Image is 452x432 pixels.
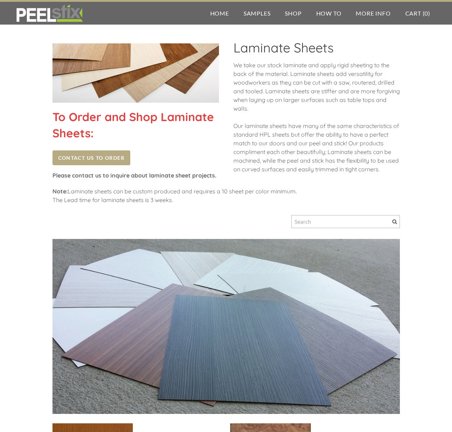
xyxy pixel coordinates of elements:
[398,2,438,25] a: Cart (0)
[14,4,84,22] img: REFACE SUPPLIES
[52,43,219,103] img: Picture
[233,40,400,61] h2: Laminate Sheets
[52,239,400,414] img: Picture
[68,188,297,195] span: Laminate sheets can be custom produced and requires a 10 sheet per color minimum.
[424,10,428,17] span: 0
[309,2,349,25] a: How To
[291,215,400,228] input: Search
[348,2,398,25] a: More Info
[233,61,400,181] div: We take our stock laminate and apply rigid sheeting to the back of the material. Laminate sheets ...
[52,172,216,179] strong: Please contact us to inquire about laminate sheet projects.
[52,196,173,204] span: ​The Lead time for laminate sheets is 3 weeks.
[52,188,68,195] strong: Note:
[278,2,309,25] a: Shop
[392,219,397,224] span: Search
[52,110,214,140] font: To Order and Shop Laminate Sheets:
[236,2,278,25] a: Samples
[52,187,400,211] div: ​
[52,150,131,165] a: Contact Us to Order
[203,2,236,25] a: Home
